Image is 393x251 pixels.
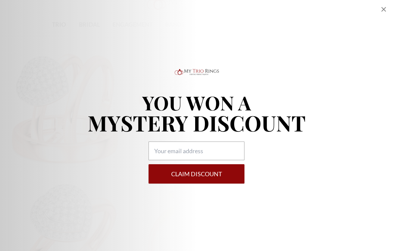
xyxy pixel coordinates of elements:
[88,93,306,112] p: YOU WON A
[149,142,244,160] input: Your email address
[88,112,306,134] p: MYSTERY DISCOUNT
[380,5,388,13] div: Close popup
[173,67,220,77] img: Logo
[149,164,244,184] button: Claim DISCOUNT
